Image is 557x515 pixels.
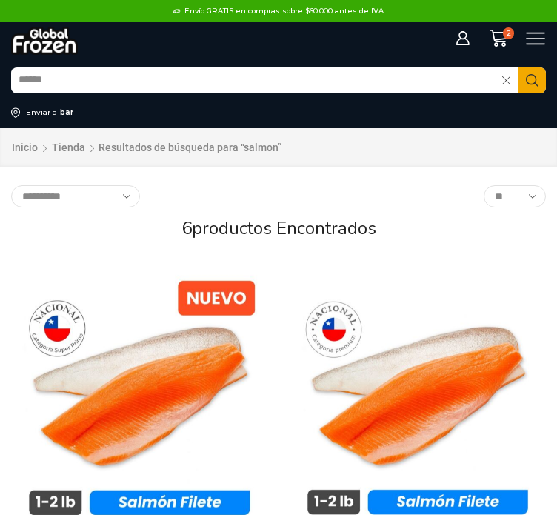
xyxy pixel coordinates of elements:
[503,27,515,39] span: 2
[11,185,140,207] select: Pedido de la tienda
[192,216,376,240] span: productos encontrados
[11,107,26,118] img: address-field-icon.svg
[11,139,281,156] nav: Breadcrumb
[481,29,514,47] a: 2
[99,142,281,154] h1: Resultados de búsqueda para “salmon”
[181,216,192,240] span: 6
[60,107,73,118] div: bar
[51,140,86,155] a: Tienda
[518,67,546,93] button: Search button
[26,107,57,118] div: Enviar a
[11,140,39,155] a: Inicio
